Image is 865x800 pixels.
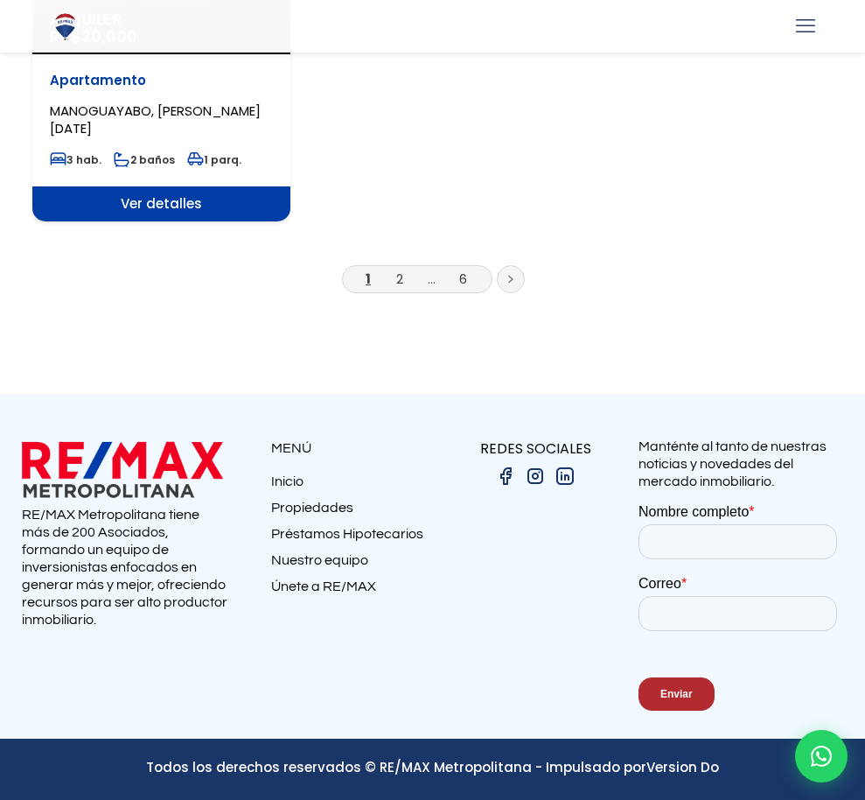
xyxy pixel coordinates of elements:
p: Todos los derechos reservados © RE/MAX Metropolitana - Impulsado por [22,756,844,778]
p: Apartamento [50,72,273,89]
a: 2 [396,270,403,288]
a: 6 [459,270,467,288]
a: mobile menu [791,11,820,41]
span: 1 parq. [187,152,241,167]
span: 2 baños [114,152,175,167]
img: instagram.png [525,466,546,487]
p: REDES SOCIALES [433,438,638,460]
a: Únete a RE/MAX [271,578,433,604]
a: Version Do [646,758,719,776]
span: Ver detalles [32,186,290,221]
a: Nuestro equipo [271,551,433,578]
p: Manténte al tanto de nuestras noticias y novedades del mercado inmobiliario. [638,438,844,490]
a: ... [428,270,436,288]
span: MANOGUAYABO, [PERSON_NAME][DATE] [50,102,261,137]
p: MENÚ [271,438,433,460]
a: Propiedades [271,499,433,525]
img: remax metropolitana logo [22,438,223,502]
iframe: Form 0 [638,503,844,726]
a: Inicio [271,473,433,499]
a: Préstamos Hipotecarios [271,525,433,551]
a: 1 [366,270,371,288]
img: linkedin.png [555,466,576,487]
p: RE/MAX Metropolitana tiene más de 200 Asociados, formando un equipo de inversionistas enfocados e... [22,506,227,628]
img: facebook.png [495,466,516,487]
img: Logo de REMAX [50,11,80,42]
span: 3 hab. [50,152,101,167]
